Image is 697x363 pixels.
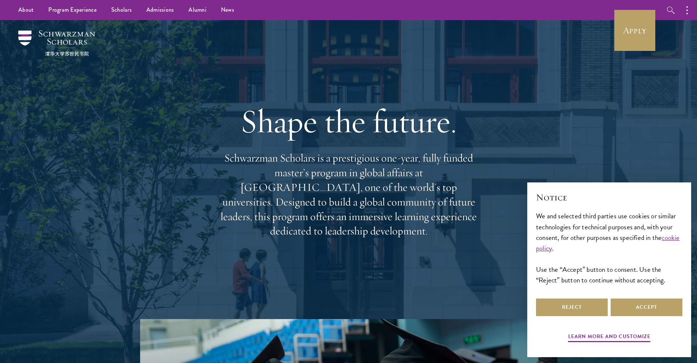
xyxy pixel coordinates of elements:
[18,30,95,56] img: Schwarzman Scholars
[568,332,651,343] button: Learn more and customize
[536,232,680,253] a: cookie policy
[536,211,682,285] div: We and selected third parties use cookies or similar technologies for technical purposes and, wit...
[536,191,682,204] h2: Notice
[614,10,655,51] a: Apply
[611,299,682,316] button: Accept
[536,299,608,316] button: Reject
[217,101,480,142] h1: Shape the future.
[217,151,480,238] p: Schwarzman Scholars is a prestigious one-year, fully funded master’s program in global affairs at...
